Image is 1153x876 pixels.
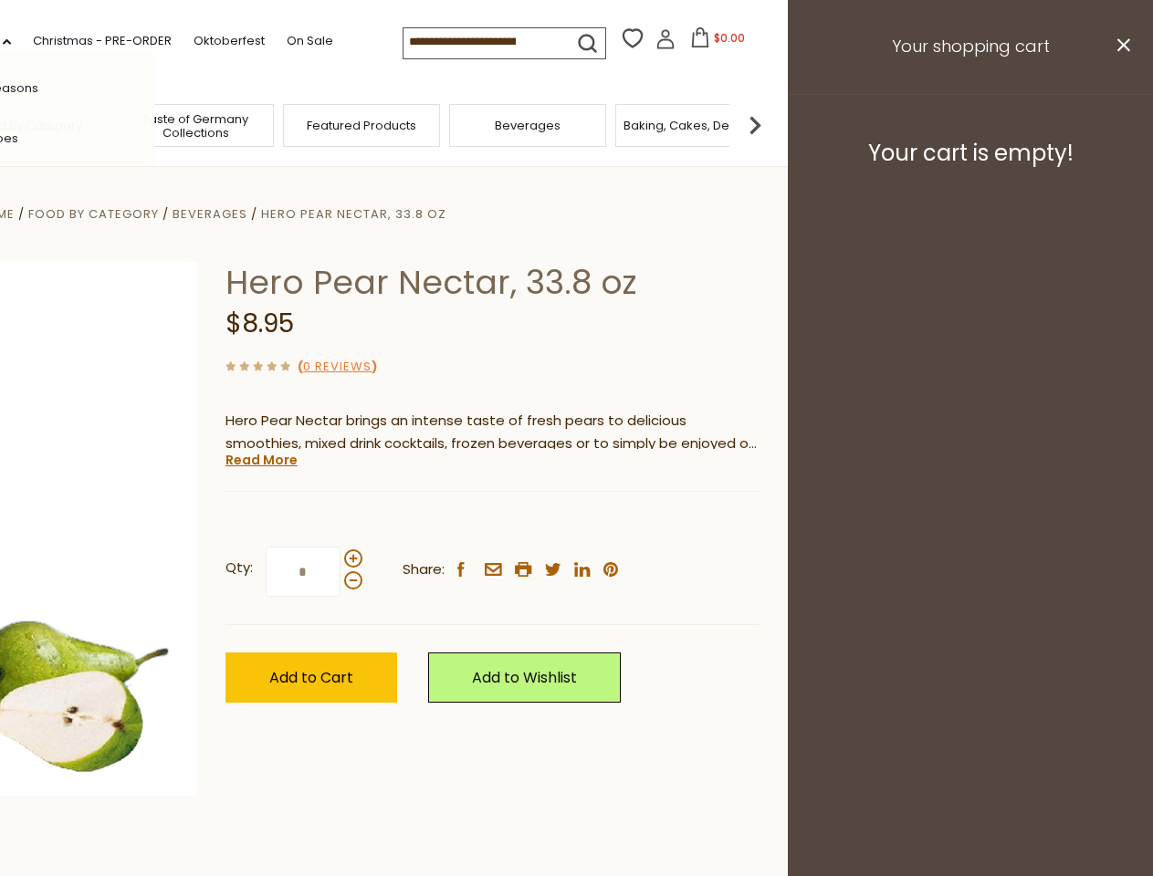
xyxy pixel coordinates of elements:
[428,652,621,703] a: Add to Wishlist
[495,119,561,132] a: Beverages
[624,119,765,132] a: Baking, Cakes, Desserts
[737,107,773,143] img: next arrow
[403,558,445,581] span: Share:
[679,27,757,55] button: $0.00
[33,31,172,51] a: Christmas - PRE-ORDER
[298,358,377,375] span: ( )
[225,652,397,703] button: Add to Cart
[303,358,372,377] a: 0 Reviews
[269,667,353,688] span: Add to Cart
[225,451,298,469] a: Read More
[225,410,760,455] p: Hero Pear Nectar brings an intense taste of fresh pears to delicious smoothies, mixed drink cockt...
[261,205,446,223] a: Hero Pear Nectar, 33.8 oz
[714,30,745,46] span: $0.00
[287,31,333,51] a: On Sale
[266,547,341,597] input: Qty:
[194,31,265,51] a: Oktoberfest
[225,262,760,303] h1: Hero Pear Nectar, 33.8 oz
[811,140,1130,167] h3: Your cart is empty!
[173,205,247,223] a: Beverages
[28,205,159,223] a: Food By Category
[225,557,253,579] strong: Qty:
[122,112,268,140] a: Taste of Germany Collections
[307,119,416,132] a: Featured Products
[225,306,294,341] span: $8.95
